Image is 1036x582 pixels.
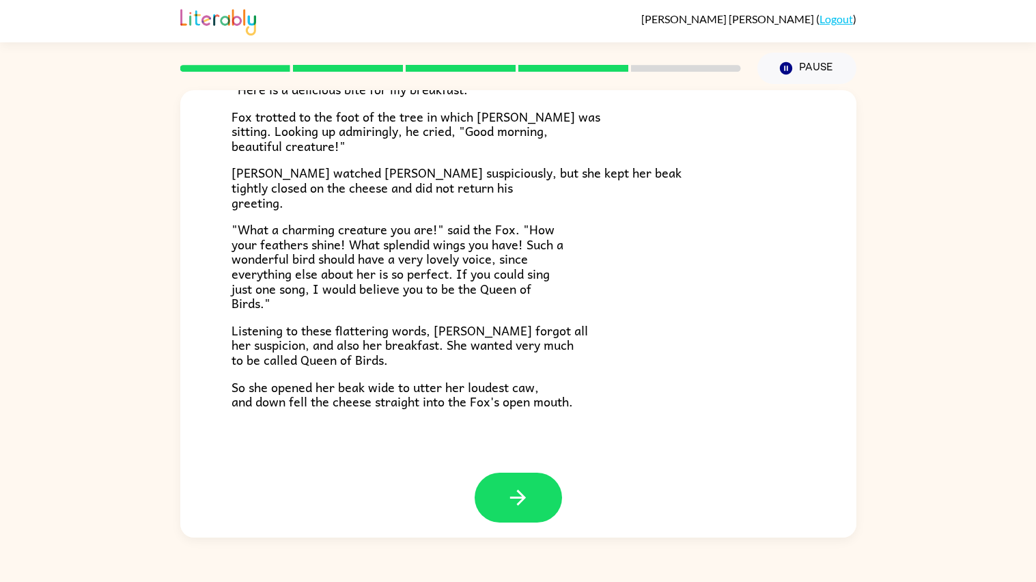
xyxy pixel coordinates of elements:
span: "What a charming creature you are!" said the Fox. "How your feathers shine! What splendid wings y... [232,219,563,313]
span: [PERSON_NAME] [PERSON_NAME] [641,12,816,25]
a: Logout [820,12,853,25]
div: ( ) [641,12,856,25]
span: [PERSON_NAME] watched [PERSON_NAME] suspiciously, but she kept her beak tightly closed on the che... [232,163,682,212]
span: So she opened her beak wide to utter her loudest caw, and down fell the cheese straight into the ... [232,377,573,412]
button: Pause [757,53,856,84]
span: Listening to these flattering words, [PERSON_NAME] forgot all her suspicion, and also her breakfa... [232,320,588,370]
img: Literably [180,5,256,36]
span: Fox trotted to the foot of the tree in which [PERSON_NAME] was sitting. Looking up admiringly, he... [232,107,600,156]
